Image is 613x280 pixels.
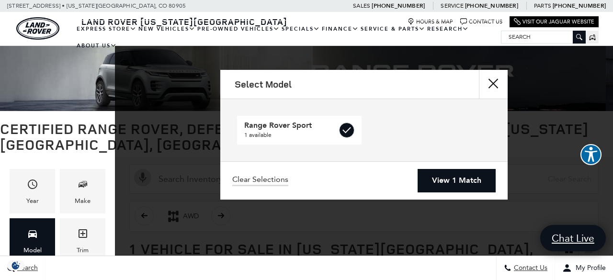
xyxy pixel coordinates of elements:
[540,225,606,251] a: Chat Live
[7,2,186,9] a: [STREET_ADDRESS] • [US_STATE][GEOGRAPHIC_DATA], CO 80905
[76,37,118,54] a: About Us
[426,21,470,37] a: Research
[321,21,360,37] a: Finance
[572,264,606,272] span: My Profile
[10,218,55,263] div: ModelModel
[555,256,613,280] button: Open user profile menu
[76,21,137,37] a: EXPRESS STORE
[76,21,501,54] nav: Main Navigation
[76,16,293,27] a: Land Rover [US_STATE][GEOGRAPHIC_DATA]
[10,169,55,213] div: YearYear
[514,18,594,25] a: Visit Our Jaguar Website
[60,218,105,263] div: TrimTrim
[77,176,89,196] span: Make
[60,169,105,213] div: MakeMake
[237,116,362,145] a: Range Rover Sport1 available
[281,21,321,37] a: Specials
[418,169,496,192] a: View 1 Match
[372,2,425,10] a: [PHONE_NUMBER]
[534,2,551,9] span: Parts
[27,225,38,245] span: Model
[26,196,39,206] div: Year
[547,232,599,245] span: Chat Live
[23,245,42,256] div: Model
[137,21,196,37] a: New Vehicles
[16,17,59,40] a: land-rover
[465,2,518,10] a: [PHONE_NUMBER]
[553,2,606,10] a: [PHONE_NUMBER]
[479,70,508,99] button: Close
[244,130,338,140] span: 1 available
[27,176,38,196] span: Year
[441,2,463,9] span: Service
[5,260,27,270] section: Click to Open Cookie Consent Modal
[81,16,287,27] span: Land Rover [US_STATE][GEOGRAPHIC_DATA]
[408,18,453,25] a: Hours & Map
[16,17,59,40] img: Land Rover
[77,245,89,256] div: Trim
[460,18,502,25] a: Contact Us
[5,260,27,270] img: Opt-Out Icon
[244,121,338,130] span: Range Rover Sport
[511,264,547,272] span: Contact Us
[580,144,602,167] aside: Accessibility Help Desk
[353,2,370,9] span: Sales
[580,144,602,165] button: Explore your accessibility options
[232,175,288,186] a: Clear Selections
[360,21,426,37] a: Service & Parts
[75,196,91,206] div: Make
[501,31,585,43] input: Search
[196,21,281,37] a: Pre-Owned Vehicles
[77,225,89,245] span: Trim
[235,79,292,90] h2: Select Model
